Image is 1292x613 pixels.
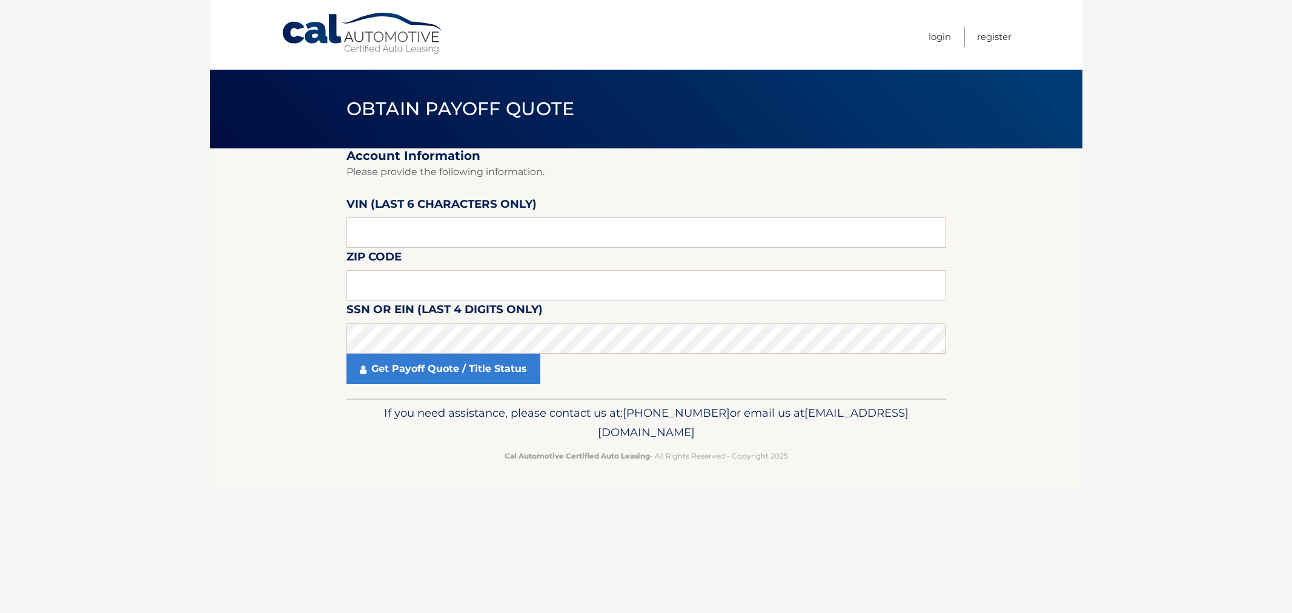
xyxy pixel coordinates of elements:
strong: Cal Automotive Certified Auto Leasing [505,451,650,460]
label: SSN or EIN (last 4 digits only) [346,300,543,323]
p: If you need assistance, please contact us at: or email us at [354,403,938,442]
p: Please provide the following information. [346,164,946,181]
h2: Account Information [346,148,946,164]
p: - All Rights Reserved - Copyright 2025 [354,449,938,462]
label: VIN (last 6 characters only) [346,195,537,217]
a: Register [977,27,1012,47]
a: Login [929,27,951,47]
label: Zip Code [346,248,402,270]
span: [PHONE_NUMBER] [623,406,730,420]
a: Cal Automotive [281,12,445,55]
span: Obtain Payoff Quote [346,98,575,120]
a: Get Payoff Quote / Title Status [346,354,540,384]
